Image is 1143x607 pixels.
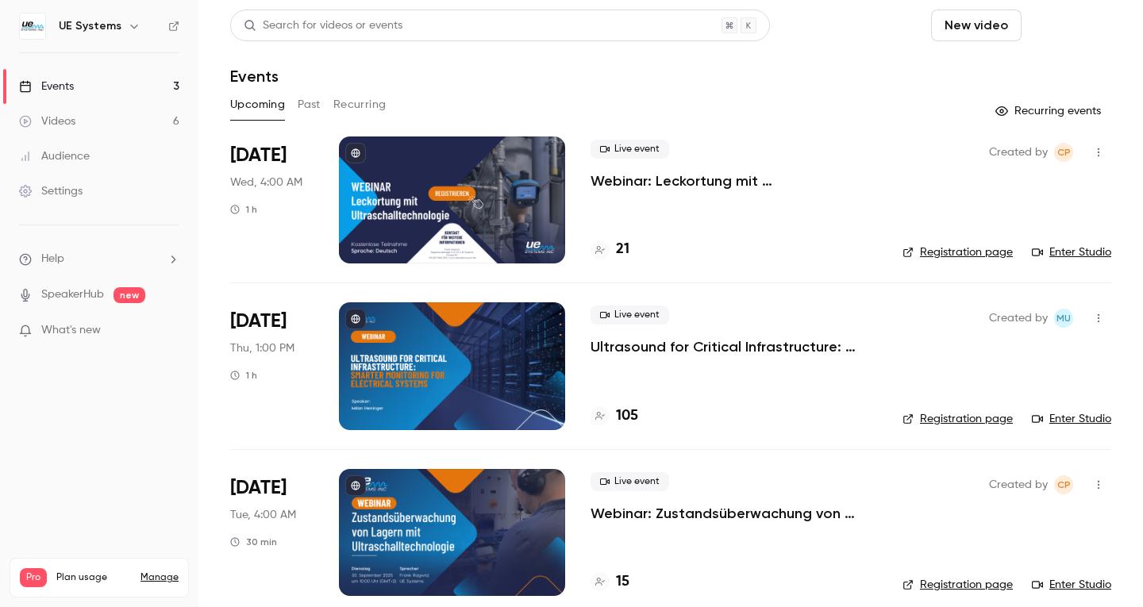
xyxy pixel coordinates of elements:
a: 21 [591,239,629,260]
a: Enter Studio [1032,411,1111,427]
span: Help [41,251,64,267]
span: Tue, 4:00 AM [230,507,296,523]
button: Schedule [1028,10,1111,41]
a: Enter Studio [1032,577,1111,593]
a: Ultrasound for Critical Infrastructure: Smarter Monitoring for Electrical Systems [591,337,877,356]
span: Cláudia Pereira [1054,143,1073,162]
h4: 105 [616,405,638,427]
div: Sep 18 Thu, 1:00 PM (America/New York) [230,302,314,429]
a: Registration page [902,577,1013,593]
h1: Events [230,67,279,86]
button: New video [931,10,1022,41]
button: Upcoming [230,92,285,117]
span: CP [1057,475,1071,494]
a: Webinar: Zustandsüberwachung von Lagern mit Ultraschalltechnologie [591,504,877,523]
div: Settings [19,183,83,199]
li: help-dropdown-opener [19,251,179,267]
a: Registration page [902,244,1013,260]
button: Past [298,92,321,117]
div: Sep 17 Wed, 10:00 AM (Europe/Amsterdam) [230,136,314,263]
span: Wed, 4:00 AM [230,175,302,190]
span: CP [1057,143,1071,162]
span: Marketing UE Systems [1054,309,1073,328]
div: Search for videos or events [244,17,402,34]
span: [DATE] [230,475,287,501]
a: Registration page [902,411,1013,427]
span: Thu, 1:00 PM [230,340,294,356]
span: Plan usage [56,571,131,584]
div: 1 h [230,203,257,216]
span: new [114,287,145,303]
div: 30 min [230,536,277,548]
div: 1 h [230,369,257,382]
span: Live event [591,305,669,325]
a: Enter Studio [1032,244,1111,260]
span: MU [1056,309,1071,328]
a: SpeakerHub [41,286,104,303]
div: Events [19,79,74,94]
span: What's new [41,322,101,339]
span: Cláudia Pereira [1054,475,1073,494]
h4: 21 [616,239,629,260]
h4: 15 [616,571,629,593]
img: UE Systems [20,13,45,39]
div: Videos [19,113,75,129]
span: Live event [591,472,669,491]
span: Created by [989,309,1048,328]
a: 15 [591,571,629,593]
span: Created by [989,475,1048,494]
span: Live event [591,140,669,159]
div: Sep 30 Tue, 10:00 AM (Europe/Amsterdam) [230,469,314,596]
iframe: Noticeable Trigger [160,324,179,338]
a: Webinar: Leckortung mit Ultraschalltechnologie [591,171,877,190]
a: 105 [591,405,638,427]
button: Recurring events [988,98,1111,124]
span: [DATE] [230,143,287,168]
span: Created by [989,143,1048,162]
h6: UE Systems [59,18,121,34]
span: Pro [20,568,47,587]
button: Recurring [333,92,387,117]
span: [DATE] [230,309,287,334]
div: Audience [19,148,90,164]
a: Manage [140,571,179,584]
